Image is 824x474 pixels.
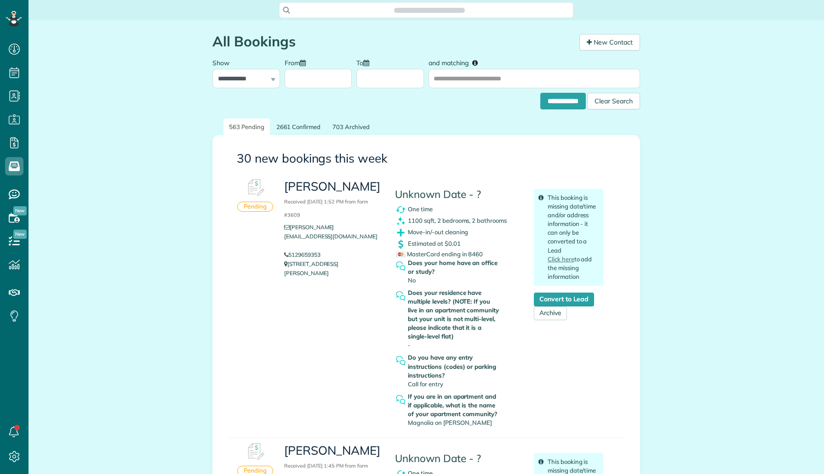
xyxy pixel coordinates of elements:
[534,306,567,320] a: Archive
[241,438,269,466] img: Booking #596512
[408,419,492,426] span: Magnolia on [PERSON_NAME]
[396,250,483,258] span: MasterCard ending in 8460
[237,152,616,165] h3: 30 new bookings this week
[408,392,501,418] strong: If you are in an apartment and if applicable, what is the name of your apartment community?
[13,230,27,239] span: New
[403,6,455,15] span: Search ZenMaid…
[395,204,406,215] img: recurrence_symbol_icon-7cc721a9f4fb8f7b0289d3d97f09a2e367b638918f1a67e51b1e7d8abe5fb8d8.png
[395,238,406,250] img: dollar_symbol_icon-bd8a6898b2649ec353a9eba708ae97d8d7348bddd7d2aed9b7e4bf5abd9f4af5.png
[327,118,375,135] a: 703 Archived
[395,355,406,367] img: question_symbol_icon-fa7b350da2b2fea416cef77984ae4cf4944ea5ab9e3d5925827a5d6b7129d3f6.png
[548,255,574,263] a: Click here
[284,198,368,218] small: Received [DATE] 1:52 PM from form #3609
[408,276,416,284] span: No
[284,180,381,220] h3: [PERSON_NAME]
[579,34,640,51] a: New Contact
[13,206,27,215] span: New
[587,94,640,102] a: Clear Search
[395,227,406,238] img: extras_symbol_icon-f5f8d448bd4f6d592c0b405ff41d4b7d97c126065408080e4130a9468bdbe444.png
[212,34,572,49] h1: All Bookings
[395,290,406,302] img: question_symbol_icon-fa7b350da2b2fea416cef77984ae4cf4944ea5ab9e3d5925827a5d6b7129d3f6.png
[408,259,501,276] strong: Does your home have an office or study?
[408,217,507,224] span: 1100 sqft, 2 bedrooms, 2 bathrooms
[395,260,406,272] img: question_symbol_icon-fa7b350da2b2fea416cef77984ae4cf4944ea5ab9e3d5925827a5d6b7129d3f6.png
[241,174,269,202] img: Booking #596523
[408,228,468,236] span: Move-in/-out cleaning
[285,54,310,71] label: From
[395,394,406,406] img: question_symbol_icon-fa7b350da2b2fea416cef77984ae4cf4944ea5ab9e3d5925827a5d6b7129d3f6.png
[408,288,501,341] strong: Does your residence have multiple levels? (NOTE: If you live in an apartment community but your u...
[237,202,273,212] div: Pending
[284,251,320,258] a: 5129659353
[395,453,520,464] h4: Unknown Date - ?
[395,189,520,200] h4: Unknown Date - ?
[408,205,433,213] span: One time
[587,93,640,109] div: Clear Search
[284,224,378,249] a: [PERSON_NAME][EMAIL_ADDRESS][DOMAIN_NAME]
[223,118,270,135] a: 563 Pending
[408,341,411,349] span: -
[534,293,594,306] a: Convert to Lead
[534,189,603,286] div: This booking is missing date/time and/or address information - it can only be converted to a Lead...
[271,118,326,135] a: 2661 Confirmed
[429,54,484,71] label: and matching
[408,240,460,247] span: Estimated at $0.01
[356,54,374,71] label: To
[284,260,381,278] p: [STREET_ADDRESS][PERSON_NAME]
[395,215,406,227] img: clean_symbol_icon-dd072f8366c07ea3eb8378bb991ecd12595f4b76d916a6f83395f9468ae6ecae.png
[408,380,443,388] span: Call for entry
[408,353,501,379] strong: Do you have any entry instructions (codes) or parking instructions?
